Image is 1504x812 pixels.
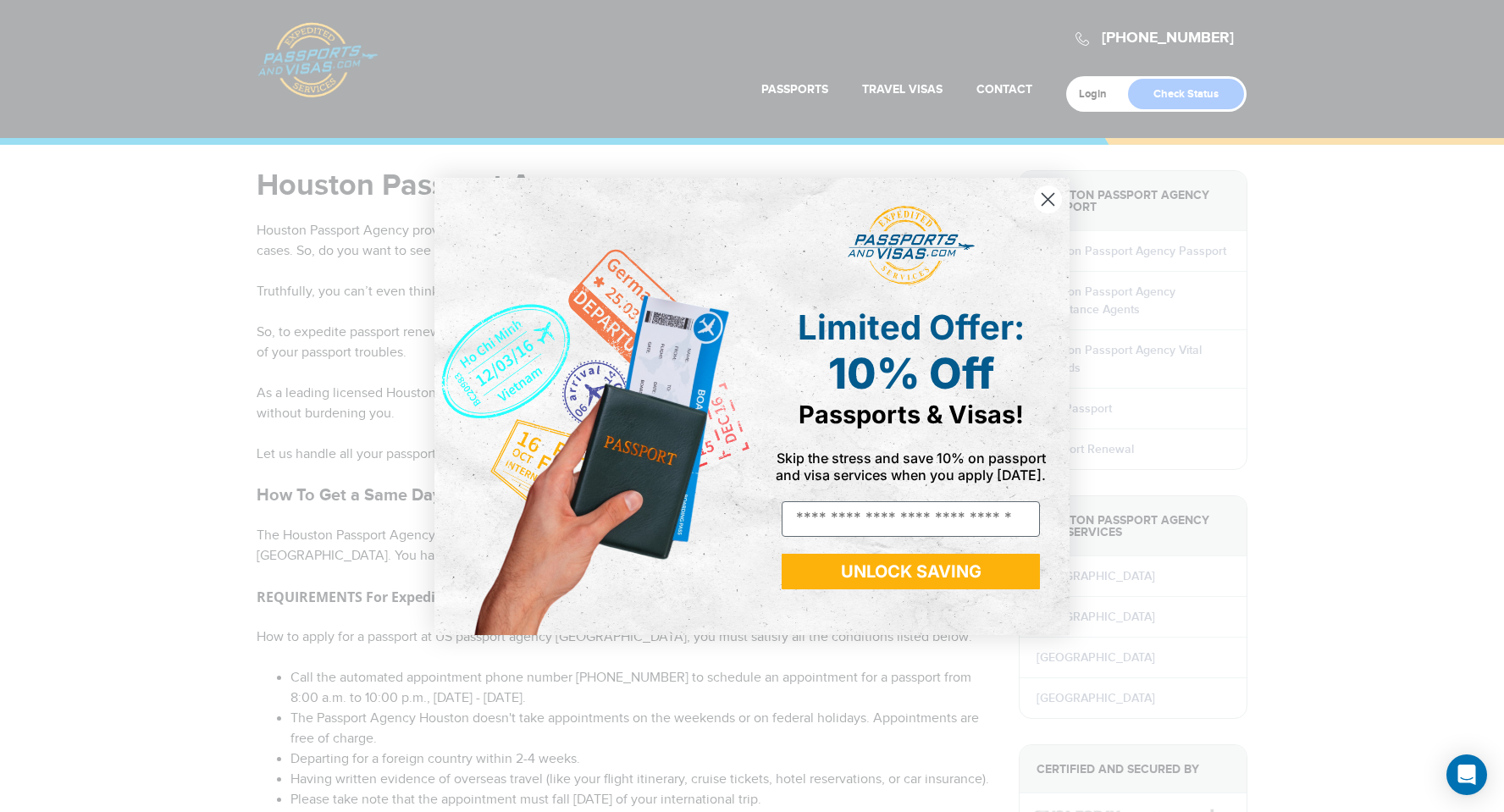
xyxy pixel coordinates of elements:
button: Close dialog [1033,185,1063,214]
img: de9cda0d-0715-46ca-9a25-073762a91ba7.png [434,178,752,635]
span: 10% Off [828,348,994,399]
span: Skip the stress and save 10% on passport and visa services when you apply [DATE]. [776,450,1046,483]
span: Passports & Visas! [799,400,1024,429]
span: Limited Offer: [798,307,1025,348]
button: UNLOCK SAVING [782,554,1040,589]
img: passports and visas [848,206,975,285]
div: Open Intercom Messenger [1446,754,1487,795]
